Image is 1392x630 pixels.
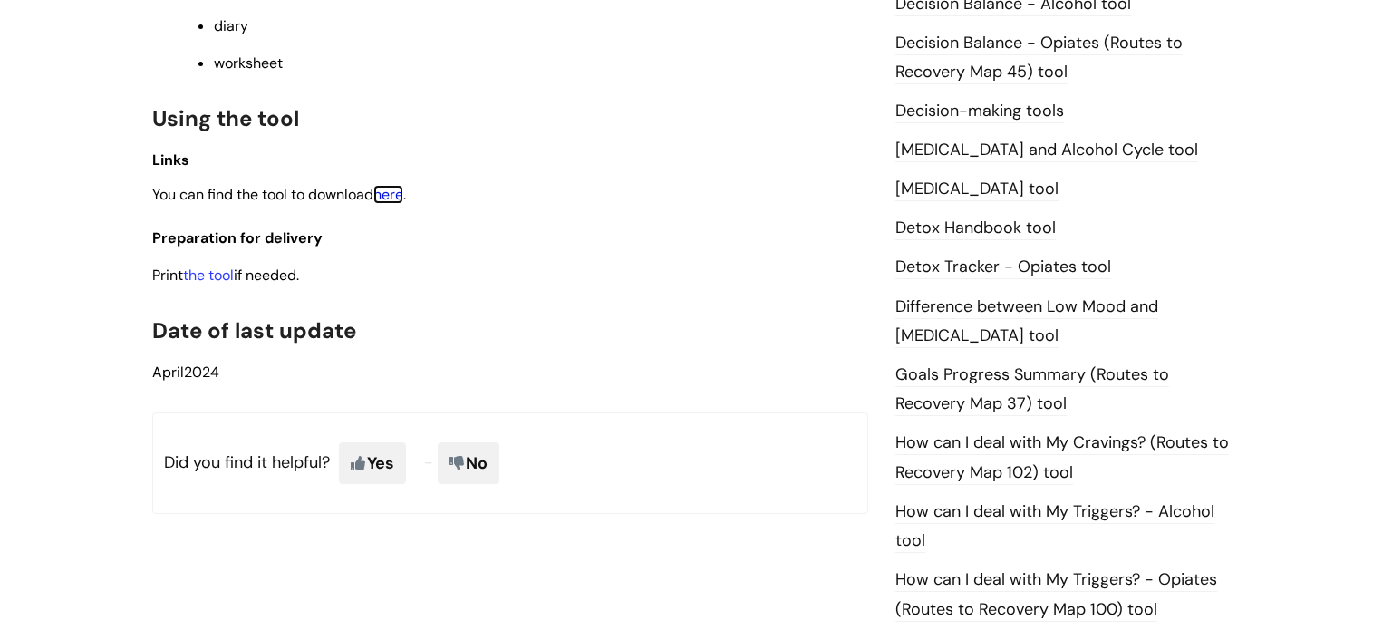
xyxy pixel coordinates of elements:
span: Preparation for delivery [152,228,323,247]
a: Detox Tracker - Opiates tool [895,256,1111,279]
span: No [438,442,499,484]
span: Using the tool [152,104,299,132]
span: Print [152,266,183,285]
span: You can find the tool to download . [152,185,406,204]
a: How can I deal with My Cravings? (Routes to Recovery Map 102) tool [895,431,1229,484]
span: diary [214,16,248,35]
a: [MEDICAL_DATA] tool [895,178,1058,201]
a: Goals Progress Summary (Routes to Recovery Map 37) tool [895,363,1169,416]
span: worksheet [214,53,283,73]
a: Decision-making tools [895,100,1064,123]
span: April [152,363,184,382]
span: if needed. [183,266,299,285]
span: 2024 [152,363,219,382]
span: Date of last update [152,316,356,344]
a: How can I deal with My Triggers? - Opiates (Routes to Recovery Map 100) tool [895,568,1217,621]
span: Yes [339,442,406,484]
a: the tool [183,266,234,285]
a: Difference between Low Mood and [MEDICAL_DATA] tool [895,296,1158,348]
a: [MEDICAL_DATA] and Alcohol Cycle tool [895,139,1198,162]
a: Decision Balance - Opiates (Routes to Recovery Map 45) tool [895,32,1183,84]
p: Did you find it helpful? [152,412,868,514]
a: Detox Handbook tool [895,217,1056,240]
a: here [373,185,403,204]
a: How can I deal with My Triggers? - Alcohol tool [895,500,1214,553]
span: Links [152,150,189,170]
